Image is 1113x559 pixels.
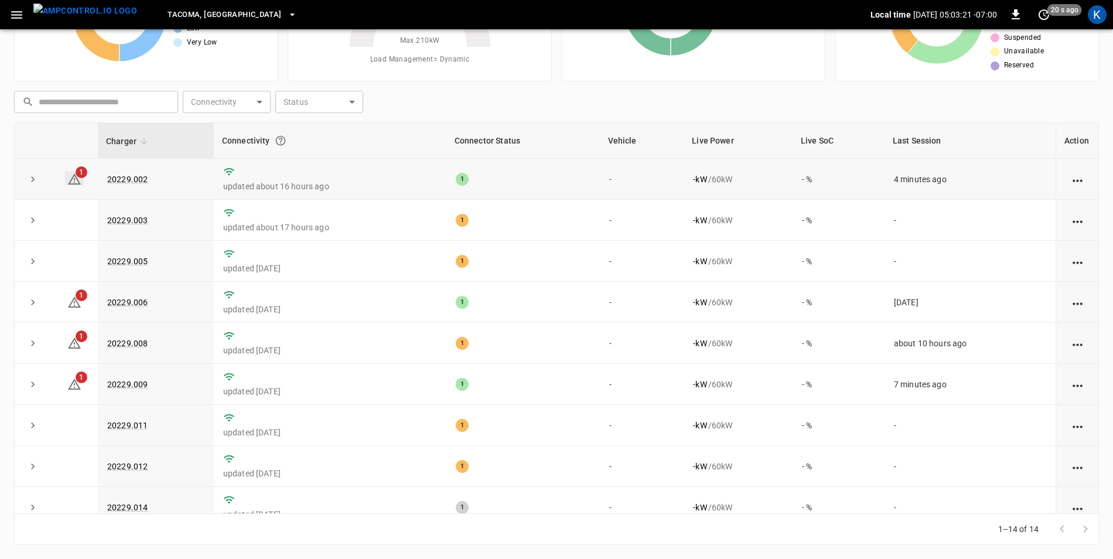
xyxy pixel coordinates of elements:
[24,458,42,475] button: expand row
[693,461,706,472] p: - kW
[33,4,137,18] img: ampcontrol.io logo
[24,335,42,352] button: expand row
[600,323,684,364] td: -
[600,241,684,282] td: -
[1004,32,1042,44] span: Suspended
[456,378,469,391] div: 1
[24,294,42,311] button: expand row
[600,364,684,405] td: -
[1070,379,1085,390] div: action cell options
[24,253,42,270] button: expand row
[456,173,469,186] div: 1
[1070,173,1085,185] div: action cell options
[793,487,885,528] td: - %
[885,282,1056,323] td: [DATE]
[885,487,1056,528] td: -
[693,173,706,185] p: - kW
[1035,5,1053,24] button: set refresh interval
[885,200,1056,241] td: -
[456,337,469,350] div: 1
[693,502,783,513] div: / 60 kW
[693,379,706,390] p: - kW
[223,509,437,520] p: updated [DATE]
[223,386,437,397] p: updated [DATE]
[76,289,87,301] span: 1
[793,241,885,282] td: - %
[24,376,42,393] button: expand row
[693,255,783,267] div: / 60 kW
[106,134,152,148] span: Charger
[693,214,783,226] div: / 60 kW
[885,446,1056,487] td: -
[456,460,469,473] div: 1
[222,130,438,151] div: Connectivity
[885,323,1056,364] td: about 10 hours ago
[1070,420,1085,431] div: action cell options
[107,339,148,348] a: 20229.008
[1070,338,1085,349] div: action cell options
[693,255,706,267] p: - kW
[76,330,87,342] span: 1
[1056,123,1098,159] th: Action
[600,282,684,323] td: -
[370,54,470,66] span: Load Management = Dynamic
[223,180,437,192] p: updated about 16 hours ago
[1004,60,1034,71] span: Reserved
[1070,214,1085,226] div: action cell options
[1070,296,1085,308] div: action cell options
[187,37,217,49] span: Very Low
[693,296,706,308] p: - kW
[400,35,440,47] span: Max. 210 kW
[885,405,1056,446] td: -
[793,159,885,200] td: - %
[446,123,600,159] th: Connector Status
[107,257,148,266] a: 20229.005
[885,364,1056,405] td: 7 minutes ago
[1047,4,1082,16] span: 20 s ago
[693,502,706,513] p: - kW
[456,214,469,227] div: 1
[223,427,437,438] p: updated [DATE]
[684,123,793,159] th: Live Power
[870,9,911,21] p: Local time
[793,282,885,323] td: - %
[67,297,81,306] a: 1
[793,200,885,241] td: - %
[793,123,885,159] th: Live SoC
[600,405,684,446] td: -
[270,130,291,151] button: Connection between the charger and our software.
[793,446,885,487] td: - %
[107,421,148,430] a: 20229.011
[693,338,706,349] p: - kW
[456,255,469,268] div: 1
[223,345,437,356] p: updated [DATE]
[456,501,469,514] div: 1
[693,461,783,472] div: / 60 kW
[793,364,885,405] td: - %
[693,420,783,431] div: / 60 kW
[107,216,148,225] a: 20229.003
[600,200,684,241] td: -
[693,296,783,308] div: / 60 kW
[107,175,148,184] a: 20229.002
[163,4,301,26] button: Tacoma, [GEOGRAPHIC_DATA]
[998,523,1039,535] p: 1–14 of 14
[885,123,1056,159] th: Last Session
[67,379,81,388] a: 1
[885,241,1056,282] td: -
[600,159,684,200] td: -
[456,419,469,432] div: 1
[76,371,87,383] span: 1
[600,123,684,159] th: Vehicle
[65,171,84,185] a: 1
[456,296,469,309] div: 1
[693,420,706,431] p: - kW
[793,405,885,446] td: - %
[168,8,281,22] span: Tacoma, [GEOGRAPHIC_DATA]
[913,9,997,21] p: [DATE] 05:03:21 -07:00
[600,487,684,528] td: -
[1088,5,1107,24] div: profile-icon
[107,503,148,512] a: 20229.014
[76,166,87,178] span: 1
[600,446,684,487] td: -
